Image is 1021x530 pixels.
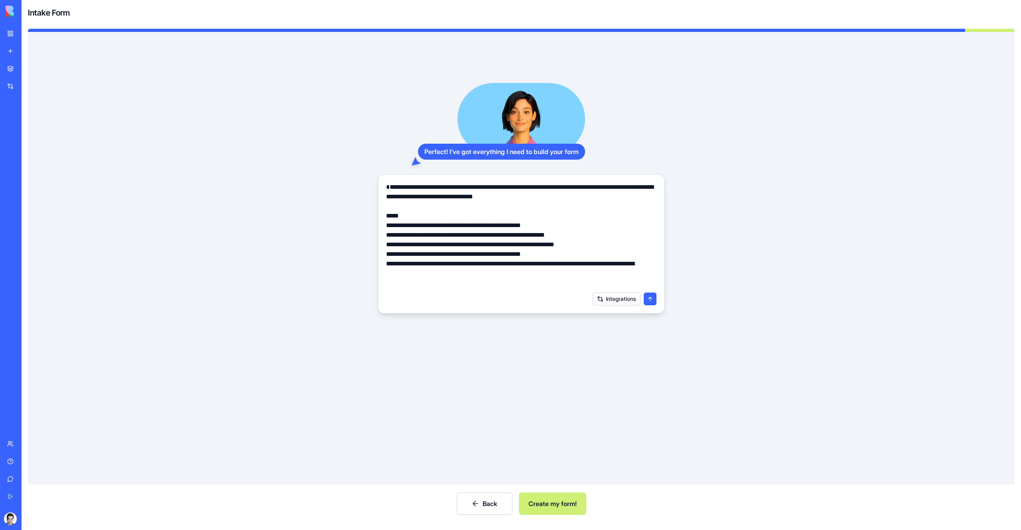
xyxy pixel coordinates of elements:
[593,293,641,305] button: Integrations
[519,492,586,515] button: Create my form!
[4,512,17,525] img: ACg8ocIZfXCXTHoElTTUbMuDAUrMTh1wUh2KtCEsOc7TxbrVf2k0m7EQ=s96-c
[418,144,585,160] div: Perfect! I've got everything I need to build your form
[28,7,70,18] h4: Intake Form
[6,6,55,17] img: logo
[457,492,512,515] button: Back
